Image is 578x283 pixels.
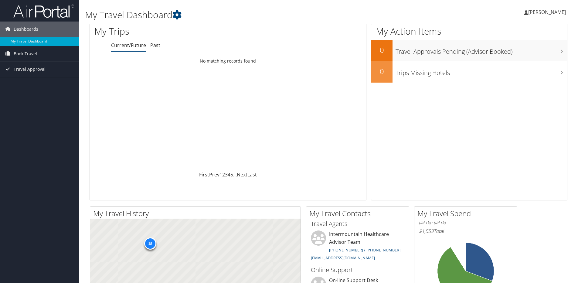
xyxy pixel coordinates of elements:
li: Intermountain Healthcare Advisor Team [308,230,407,263]
a: 5 [230,171,233,178]
h1: My Action Items [371,25,567,38]
h6: [DATE] - [DATE] [419,220,512,225]
span: Dashboards [14,22,38,37]
a: 0Trips Missing Hotels [371,61,567,83]
a: [PERSON_NAME] [524,3,572,21]
a: 1 [219,171,222,178]
a: 3 [225,171,228,178]
a: First [199,171,209,178]
h1: My Travel Dashboard [85,9,410,21]
div: 18 [144,237,156,250]
h3: Travel Approvals Pending (Advisor Booked) [396,44,567,56]
a: Past [150,42,160,49]
span: … [233,171,237,178]
h6: Total [419,228,512,234]
a: Next [237,171,247,178]
h2: 0 [371,66,393,77]
a: 4 [228,171,230,178]
td: No matching records found [90,56,366,66]
h1: My Trips [94,25,246,38]
h2: My Travel History [93,208,301,219]
h3: Online Support [311,266,404,274]
span: Book Travel [14,46,37,61]
h3: Travel Agents [311,220,404,228]
a: [PHONE_NUMBER] / [PHONE_NUMBER] [329,247,400,253]
span: [PERSON_NAME] [528,9,566,15]
a: Last [247,171,257,178]
h3: Trips Missing Hotels [396,66,567,77]
span: $1,553 [419,228,433,234]
span: Travel Approval [14,62,46,77]
a: 0Travel Approvals Pending (Advisor Booked) [371,40,567,61]
a: [EMAIL_ADDRESS][DOMAIN_NAME] [311,255,375,261]
a: 2 [222,171,225,178]
h2: My Travel Spend [417,208,517,219]
h2: My Travel Contacts [309,208,409,219]
img: airportal-logo.png [13,4,74,18]
a: Prev [209,171,219,178]
a: Current/Future [111,42,146,49]
h2: 0 [371,45,393,55]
